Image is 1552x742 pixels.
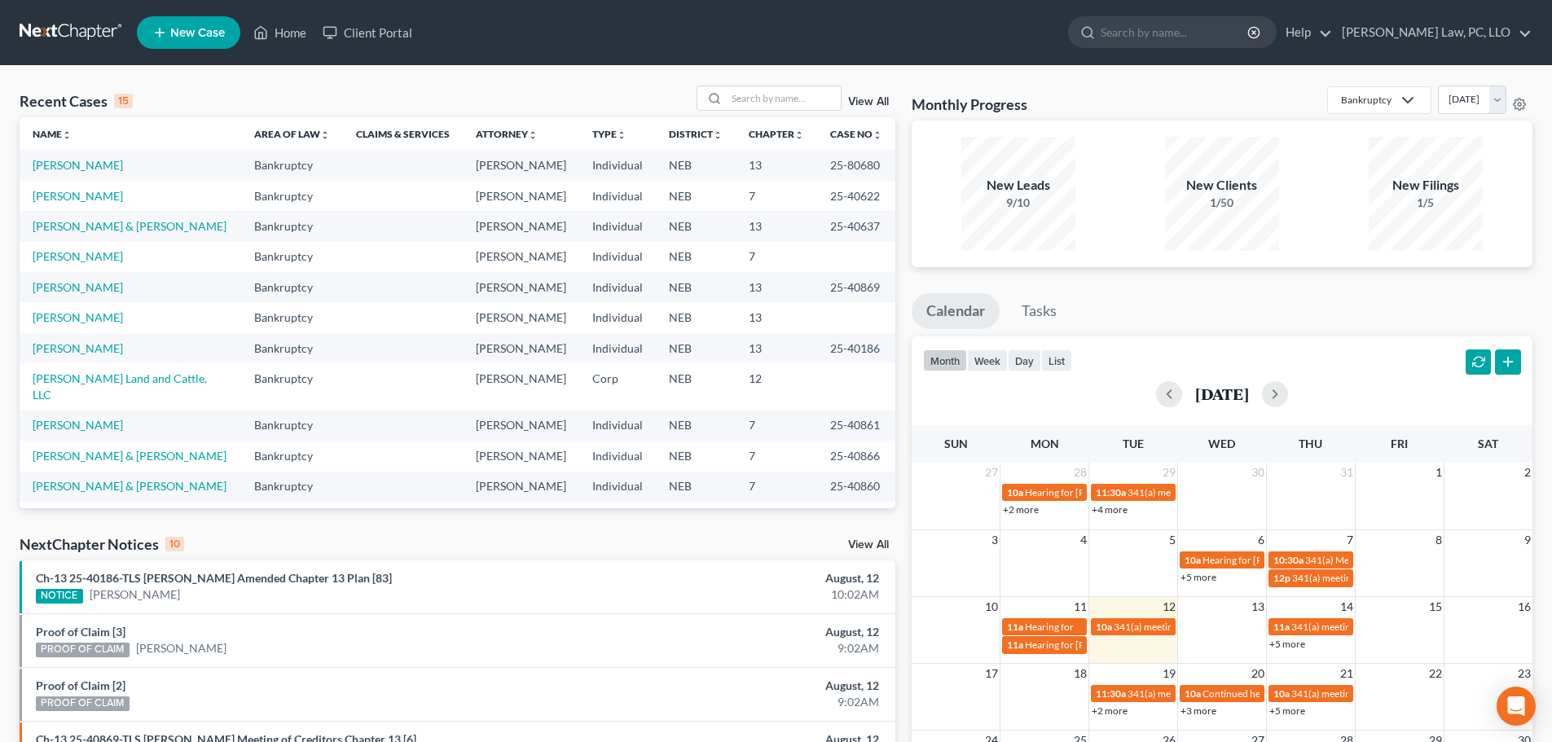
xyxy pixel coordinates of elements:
[1269,638,1305,650] a: +5 more
[463,411,579,441] td: [PERSON_NAME]
[579,333,656,363] td: Individual
[1025,639,1238,651] span: Hearing for [PERSON_NAME] & [PERSON_NAME]
[1003,503,1039,516] a: +2 more
[1072,597,1088,617] span: 11
[1427,597,1444,617] span: 15
[983,664,1000,683] span: 17
[241,242,343,272] td: Bankruptcy
[1369,176,1483,195] div: New Filings
[736,333,817,363] td: 13
[463,363,579,410] td: [PERSON_NAME]
[1185,687,1201,700] span: 10a
[1339,597,1355,617] span: 14
[579,242,656,272] td: Individual
[656,242,736,272] td: NEB
[463,181,579,211] td: [PERSON_NAME]
[736,411,817,441] td: 7
[848,539,889,551] a: View All
[1128,687,1285,700] span: 341(a) meeting for [PERSON_NAME]
[609,678,879,694] div: August, 12
[794,130,804,140] i: unfold_more
[1096,621,1112,633] span: 10a
[1339,463,1355,482] span: 31
[476,128,538,140] a: Attorneyunfold_more
[736,150,817,180] td: 13
[463,242,579,272] td: [PERSON_NAME]
[1185,554,1201,566] span: 10a
[1165,195,1279,211] div: 1/50
[1434,530,1444,550] span: 8
[579,150,656,180] td: Individual
[1250,463,1266,482] span: 30
[727,86,841,110] input: Search by name...
[1007,486,1023,498] span: 10a
[1007,621,1023,633] span: 11a
[983,597,1000,617] span: 10
[1208,437,1235,450] span: Wed
[1195,385,1249,402] h2: [DATE]
[1114,621,1271,633] span: 341(a) meeting for [PERSON_NAME]
[33,249,123,263] a: [PERSON_NAME]
[817,472,895,502] td: 25-40860
[241,272,343,302] td: Bankruptcy
[1516,664,1532,683] span: 23
[33,479,226,493] a: [PERSON_NAME] & [PERSON_NAME]
[1305,554,1550,566] span: 341(a) Meeting for [PERSON_NAME] & [PERSON_NAME]
[463,502,579,532] td: [PERSON_NAME]
[1092,503,1128,516] a: +4 more
[343,117,463,150] th: Claims & Services
[848,96,889,108] a: View All
[609,586,879,603] div: 10:02AM
[33,341,123,355] a: [PERSON_NAME]
[923,349,967,371] button: month
[579,211,656,241] td: Individual
[579,502,656,532] td: Individual
[1291,621,1449,633] span: 341(a) meeting for [PERSON_NAME]
[1523,530,1532,550] span: 9
[1202,687,1375,700] span: Continued hearing for [PERSON_NAME]
[1092,705,1128,717] a: +2 more
[1273,554,1304,566] span: 10:30a
[656,181,736,211] td: NEB
[1007,639,1023,651] span: 11a
[817,441,895,471] td: 25-40866
[463,272,579,302] td: [PERSON_NAME]
[817,272,895,302] td: 25-40869
[1478,437,1498,450] span: Sat
[1180,571,1216,583] a: +5 more
[1250,664,1266,683] span: 20
[36,571,392,585] a: Ch-13 25-40186-TLS [PERSON_NAME] Amended Chapter 13 Plan [83]
[241,441,343,471] td: Bankruptcy
[1434,463,1444,482] span: 1
[656,272,736,302] td: NEB
[736,242,817,272] td: 7
[314,18,420,47] a: Client Portal
[1031,437,1059,450] span: Mon
[656,411,736,441] td: NEB
[656,472,736,502] td: NEB
[736,502,817,532] td: 7
[592,128,627,140] a: Typeunfold_more
[1167,530,1177,550] span: 5
[736,211,817,241] td: 13
[1161,597,1177,617] span: 12
[990,530,1000,550] span: 3
[1025,486,1152,498] span: Hearing for [PERSON_NAME]
[713,130,723,140] i: unfold_more
[33,128,72,140] a: Nameunfold_more
[669,128,723,140] a: Districtunfold_more
[912,293,1000,329] a: Calendar
[33,219,226,233] a: [PERSON_NAME] & [PERSON_NAME]
[136,640,226,656] a: [PERSON_NAME]
[241,411,343,441] td: Bankruptcy
[36,643,130,657] div: PROOF OF CLAIM
[241,211,343,241] td: Bankruptcy
[817,411,895,441] td: 25-40861
[1273,687,1290,700] span: 10a
[579,441,656,471] td: Individual
[241,150,343,180] td: Bankruptcy
[1250,597,1266,617] span: 13
[912,94,1027,114] h3: Monthly Progress
[1341,93,1392,107] div: Bankruptcy
[36,678,125,692] a: Proof of Claim [2]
